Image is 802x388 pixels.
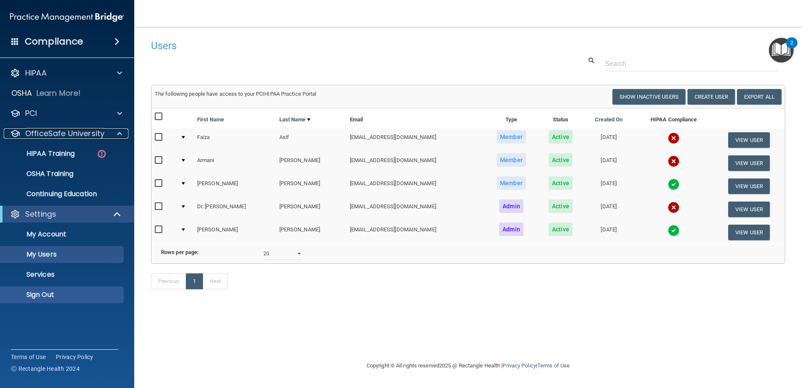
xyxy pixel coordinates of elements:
a: Export All [737,89,781,105]
td: [PERSON_NAME] [194,175,276,198]
th: Email [346,108,484,128]
a: Privacy Policy [56,353,94,361]
p: Sign Out [5,291,120,299]
button: Open Resource Center, 2 new notifications [769,38,794,63]
button: View User [728,178,770,194]
button: View User [728,202,770,217]
a: Next [203,273,228,289]
th: HIPAA Compliance [634,108,713,128]
span: Member [497,153,526,167]
td: [PERSON_NAME] [276,152,346,175]
img: tick.e7d51cea.svg [668,225,680,236]
div: Copyright © All rights reserved 2025 @ Rectangle Health | | [315,352,621,379]
p: OSHA [11,88,32,98]
a: Terms of Use [11,353,46,361]
p: HIPAA Training [5,149,75,158]
span: Admin [499,199,523,213]
p: HIPAA [25,68,47,78]
a: Terms of Use [537,362,570,369]
span: Active [549,223,573,236]
a: Privacy Policy [503,362,536,369]
a: Previous [151,273,186,289]
h4: Compliance [25,36,83,47]
a: Created On [595,115,622,125]
img: tick.e7d51cea.svg [668,178,680,190]
span: Member [497,130,526,144]
td: [EMAIL_ADDRESS][DOMAIN_NAME] [346,221,484,244]
td: Faiza [194,128,276,152]
span: The following people have access to your PCIHIPAA Practice Portal [155,91,317,97]
img: cross.ca9f0e7f.svg [668,132,680,144]
td: [PERSON_NAME] [194,221,276,244]
img: PMB logo [10,9,124,26]
b: Rows per page: [161,249,199,255]
span: Active [549,176,573,190]
td: Asif [276,128,346,152]
a: First Name [197,115,224,125]
td: [DATE] [583,175,634,198]
th: Status [538,108,583,128]
td: [DATE] [583,152,634,175]
p: Continuing Education [5,190,120,198]
p: Learn More! [36,88,81,98]
td: [DATE] [583,198,634,221]
td: [DATE] [583,128,634,152]
button: Create User [687,89,735,105]
a: Settings [10,209,122,219]
img: danger-circle.6113f641.png [96,149,107,159]
img: cross.ca9f0e7f.svg [668,155,680,167]
span: Admin [499,223,523,236]
td: Armani [194,152,276,175]
p: OSHA Training [5,170,73,178]
button: View User [728,155,770,171]
td: Dr. [PERSON_NAME] [194,198,276,221]
iframe: Drift Widget Chat Controller [657,328,792,362]
td: [EMAIL_ADDRESS][DOMAIN_NAME] [346,175,484,198]
td: [DATE] [583,221,634,244]
td: [EMAIL_ADDRESS][DOMAIN_NAME] [346,128,484,152]
div: 2 [790,43,793,54]
button: Show Inactive Users [612,89,685,105]
a: HIPAA [10,68,122,78]
p: PCI [25,108,37,118]
p: My Users [5,250,120,259]
img: cross.ca9f0e7f.svg [668,202,680,213]
a: Last Name [279,115,310,125]
span: Active [549,199,573,213]
h4: Users [151,40,516,51]
p: OfficeSafe University [25,128,104,139]
span: Ⓒ Rectangle Health 2024 [11,364,80,373]
button: View User [728,225,770,240]
p: Settings [25,209,56,219]
a: OfficeSafe University [10,128,122,139]
td: [EMAIL_ADDRESS][DOMAIN_NAME] [346,152,484,175]
span: Active [549,153,573,167]
th: Type [484,108,538,128]
td: [EMAIL_ADDRESS][DOMAIN_NAME] [346,198,484,221]
a: 1 [186,273,203,289]
button: View User [728,132,770,148]
td: [PERSON_NAME] [276,175,346,198]
span: Member [497,176,526,190]
a: PCI [10,108,122,118]
td: [PERSON_NAME] [276,221,346,244]
p: Services [5,270,120,279]
p: My Account [5,230,120,239]
input: Search [605,56,779,71]
span: Active [549,130,573,144]
td: [PERSON_NAME] [276,198,346,221]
